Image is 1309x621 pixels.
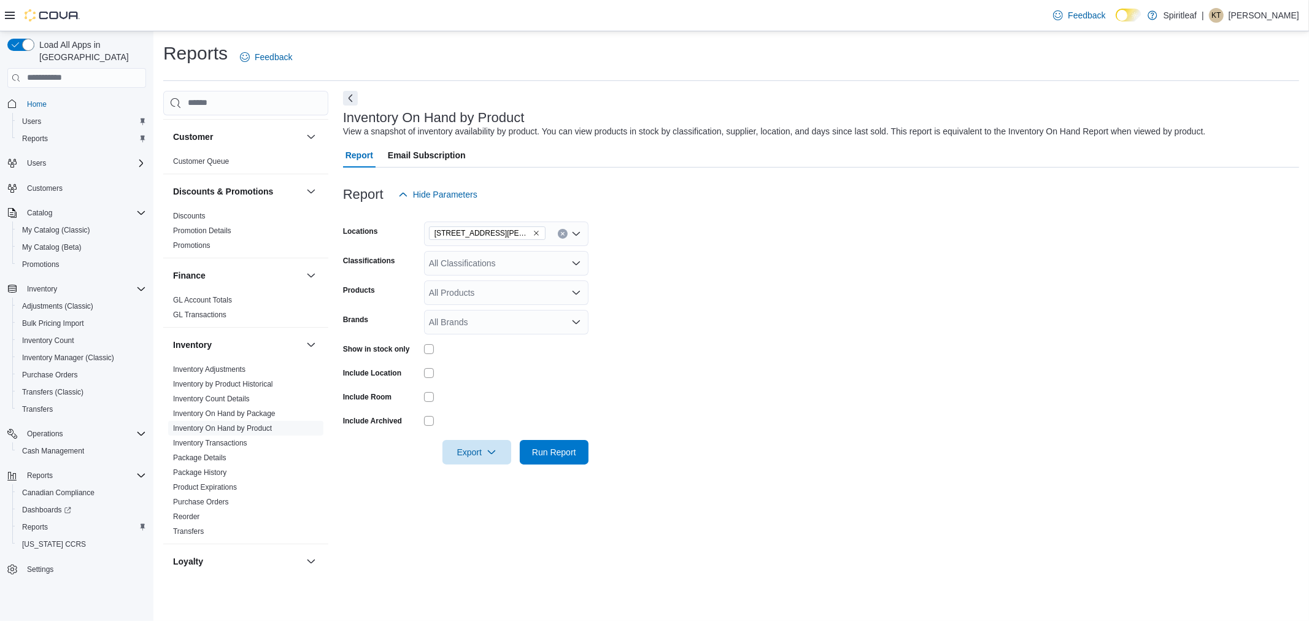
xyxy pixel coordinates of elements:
[1211,8,1221,23] span: KT
[173,498,229,506] a: Purchase Orders
[22,206,57,220] button: Catalog
[173,394,250,404] span: Inventory Count Details
[173,453,226,463] span: Package Details
[22,282,62,296] button: Inventory
[163,209,328,258] div: Discounts & Promotions
[163,154,328,174] div: Customer
[343,285,375,295] label: Products
[173,364,245,374] span: Inventory Adjustments
[2,467,151,484] button: Reports
[173,555,203,568] h3: Loyalty
[17,350,119,365] a: Inventory Manager (Classic)
[163,41,228,66] h1: Reports
[17,223,146,237] span: My Catalog (Classic)
[1229,8,1299,23] p: [PERSON_NAME]
[22,301,93,311] span: Adjustments (Classic)
[17,385,146,399] span: Transfers (Classic)
[17,402,146,417] span: Transfers
[173,310,226,319] a: GL Transactions
[17,503,76,517] a: Dashboards
[17,368,146,382] span: Purchase Orders
[12,384,151,401] button: Transfers (Classic)
[520,440,589,465] button: Run Report
[173,453,226,462] a: Package Details
[2,204,151,222] button: Catalog
[22,426,68,441] button: Operations
[27,99,47,109] span: Home
[17,240,146,255] span: My Catalog (Beta)
[173,185,273,198] h3: Discounts & Promotions
[17,520,53,534] a: Reports
[17,537,91,552] a: [US_STATE] CCRS
[343,392,392,402] label: Include Room
[17,520,146,534] span: Reports
[173,512,199,521] a: Reorder
[173,482,237,492] span: Product Expirations
[17,333,79,348] a: Inventory Count
[173,269,301,282] button: Finance
[17,257,64,272] a: Promotions
[343,416,402,426] label: Include Archived
[12,442,151,460] button: Cash Management
[1209,8,1224,23] div: Kyle T
[22,562,58,577] a: Settings
[2,560,151,578] button: Settings
[163,293,328,327] div: Finance
[1164,8,1197,23] p: Spiritleaf
[27,471,53,480] span: Reports
[17,503,146,517] span: Dashboards
[343,110,525,125] h3: Inventory On Hand by Product
[173,439,247,447] a: Inventory Transactions
[12,332,151,349] button: Inventory Count
[12,298,151,315] button: Adjustments (Classic)
[343,125,1206,138] div: View a snapshot of inventory availability by product. You can view products in stock by classific...
[173,226,231,235] a: Promotion Details
[558,229,568,239] button: Clear input
[22,488,95,498] span: Canadian Compliance
[173,395,250,403] a: Inventory Count Details
[22,156,51,171] button: Users
[22,134,48,144] span: Reports
[17,131,53,146] a: Reports
[173,241,210,250] a: Promotions
[12,536,151,553] button: [US_STATE] CCRS
[17,485,99,500] a: Canadian Compliance
[304,337,319,352] button: Inventory
[173,380,273,388] a: Inventory by Product Historical
[1068,9,1105,21] span: Feedback
[27,284,57,294] span: Inventory
[22,353,114,363] span: Inventory Manager (Classic)
[22,181,68,196] a: Customers
[173,131,213,143] h3: Customer
[173,296,232,304] a: GL Account Totals
[173,211,206,221] span: Discounts
[22,242,82,252] span: My Catalog (Beta)
[173,512,199,522] span: Reorder
[173,483,237,492] a: Product Expirations
[12,401,151,418] button: Transfers
[173,497,229,507] span: Purchase Orders
[17,114,146,129] span: Users
[17,131,146,146] span: Reports
[22,117,41,126] span: Users
[22,156,146,171] span: Users
[17,299,146,314] span: Adjustments (Classic)
[22,260,60,269] span: Promotions
[17,537,146,552] span: Washington CCRS
[163,579,328,613] div: Loyalty
[12,222,151,239] button: My Catalog (Classic)
[173,379,273,389] span: Inventory by Product Historical
[304,184,319,199] button: Discounts & Promotions
[533,229,540,237] button: Remove 592 - Spiritleaf Scott St (St Catharines) from selection in this group
[173,310,226,320] span: GL Transactions
[434,227,530,239] span: [STREET_ADDRESS][PERSON_NAME] ([GEOGRAPHIC_DATA])
[17,385,88,399] a: Transfers (Classic)
[34,39,146,63] span: Load All Apps in [GEOGRAPHIC_DATA]
[173,409,276,418] span: Inventory On Hand by Package
[173,339,301,351] button: Inventory
[304,129,319,144] button: Customer
[173,468,226,477] span: Package History
[27,208,52,218] span: Catalog
[12,366,151,384] button: Purchase Orders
